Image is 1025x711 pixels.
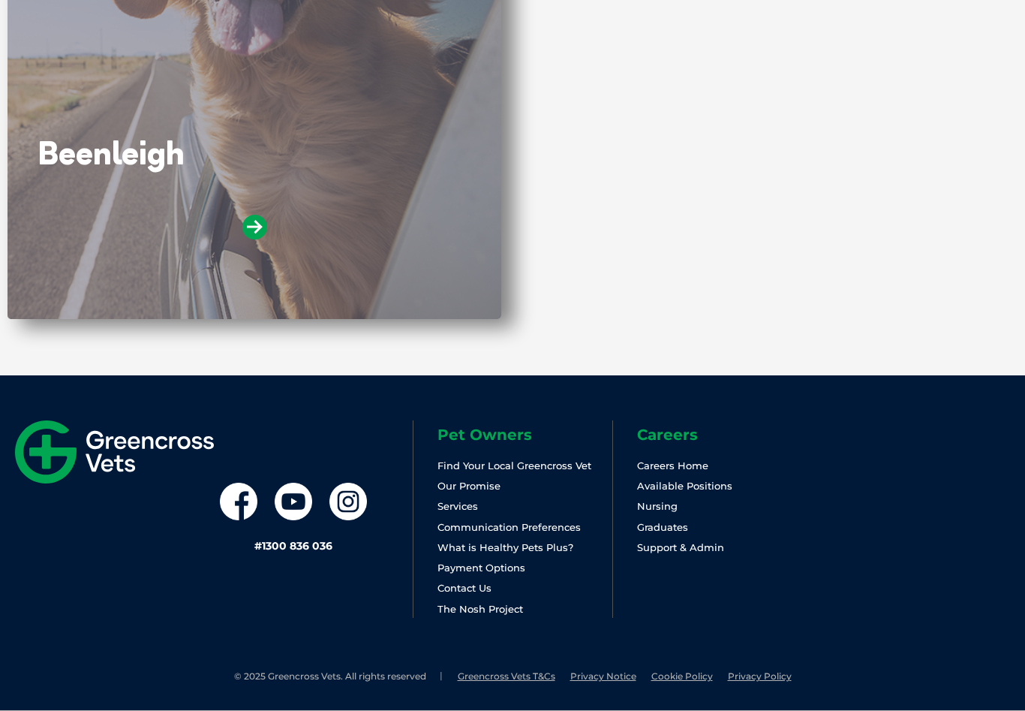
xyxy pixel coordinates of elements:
[437,521,581,533] a: Communication Preferences
[234,670,443,683] li: © 2025 Greencross Vets. All rights reserved
[437,562,525,574] a: Payment Options
[437,603,523,615] a: The Nosh Project
[437,480,500,492] a: Our Promise
[637,500,678,512] a: Nursing
[437,500,478,512] a: Services
[637,541,724,553] a: Support & Admin
[437,427,612,442] h6: Pet Owners
[637,459,708,471] a: Careers Home
[458,670,555,682] a: Greencross Vets T&Cs
[437,459,591,471] a: Find Your Local Greencross Vet
[437,541,573,553] a: What is Healthy Pets Plus?
[38,133,185,173] a: Beenleigh
[254,539,262,553] span: #
[637,521,688,533] a: Graduates
[437,582,491,594] a: Contact Us
[728,670,792,682] a: Privacy Policy
[651,670,713,682] a: Cookie Policy
[254,539,332,553] a: #1300 836 036
[637,427,811,442] h6: Careers
[637,480,732,492] a: Available Positions
[570,670,636,682] a: Privacy Notice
